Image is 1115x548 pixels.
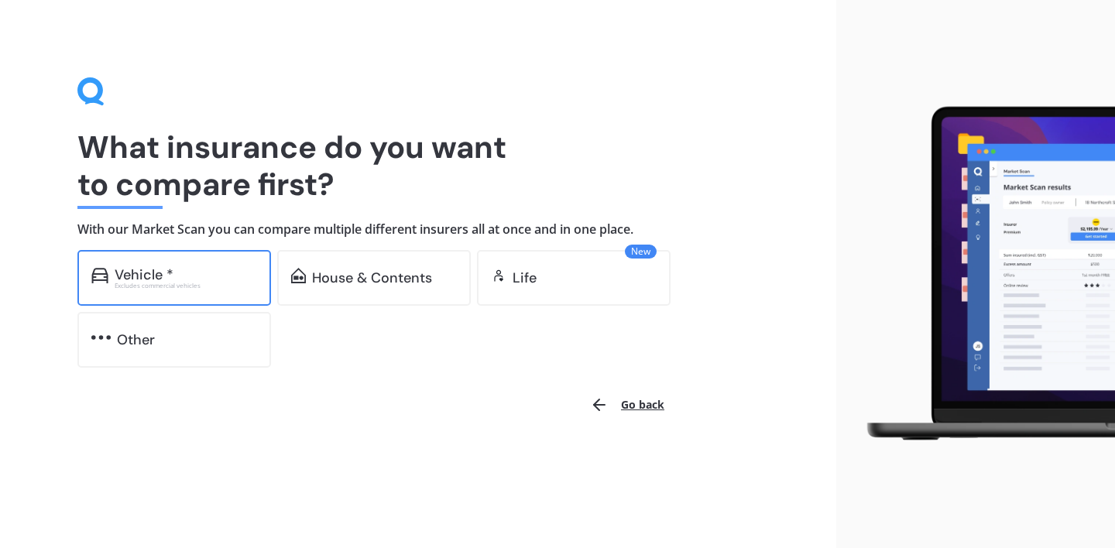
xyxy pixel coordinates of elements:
[491,268,506,283] img: life.f720d6a2d7cdcd3ad642.svg
[117,332,155,348] div: Other
[77,128,759,203] h1: What insurance do you want to compare first?
[581,386,674,423] button: Go back
[91,268,108,283] img: car.f15378c7a67c060ca3f3.svg
[312,270,432,286] div: House & Contents
[91,330,111,345] img: other.81dba5aafe580aa69f38.svg
[77,221,759,238] h4: With our Market Scan you can compare multiple different insurers all at once and in one place.
[115,267,173,283] div: Vehicle *
[115,283,257,289] div: Excludes commercial vehicles
[849,99,1115,449] img: laptop.webp
[291,268,306,283] img: home-and-contents.b802091223b8502ef2dd.svg
[513,270,537,286] div: Life
[625,245,657,259] span: New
